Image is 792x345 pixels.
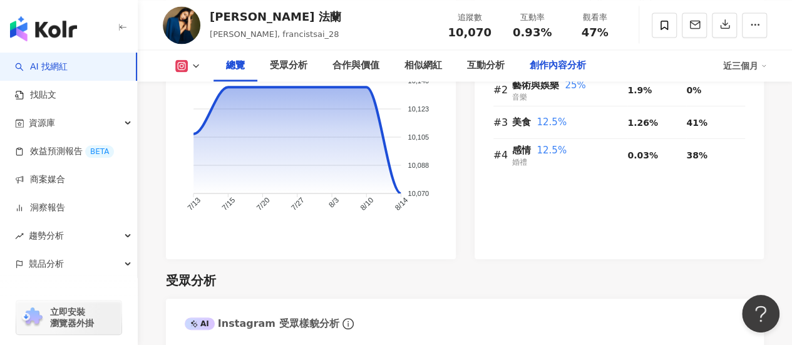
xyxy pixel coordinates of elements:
[359,196,376,213] tspan: 8/10
[220,196,237,213] tspan: 7/15
[512,158,527,167] span: 婚禮
[408,133,429,141] tspan: 10,105
[185,317,339,331] div: Instagram 受眾樣貌分析
[571,11,619,24] div: 觀看率
[289,196,306,213] tspan: 7/27
[408,190,429,197] tspan: 10,070
[186,196,203,213] tspan: 7/13
[166,272,216,289] div: 受眾分析
[493,147,512,163] div: #4
[29,109,55,137] span: 資源庫
[15,232,24,240] span: rise
[742,295,779,332] iframe: Help Scout Beacon - Open
[513,26,552,39] span: 0.93%
[512,145,531,156] span: 感情
[493,115,512,130] div: #3
[565,80,585,91] span: 25%
[537,116,567,128] span: 12.5%
[226,58,245,73] div: 總覽
[210,29,339,39] span: [PERSON_NAME], francistsai_28
[15,89,56,101] a: 找貼文
[15,61,68,73] a: searchAI 找網紅
[508,11,556,24] div: 互動率
[327,196,341,210] tspan: 8/3
[332,58,379,73] div: 合作與價值
[29,250,64,278] span: 競品分析
[163,6,200,44] img: KOL Avatar
[530,58,586,73] div: 創作內容分析
[627,85,652,95] span: 1.9%
[210,9,341,24] div: [PERSON_NAME] 法蘭
[686,118,707,128] span: 41%
[408,162,429,169] tspan: 10,088
[15,145,114,158] a: 效益預測報告BETA
[408,105,429,113] tspan: 10,123
[29,222,64,250] span: 趨勢分析
[446,11,493,24] div: 追蹤數
[408,77,429,85] tspan: 10,140
[512,116,531,128] span: 美食
[723,56,767,76] div: 近三個月
[467,58,505,73] div: 互動分析
[512,80,559,91] span: 藝術與娛樂
[686,85,701,95] span: 0%
[15,173,65,186] a: 商案媒合
[686,150,707,160] span: 38%
[448,26,491,39] span: 10,070
[493,82,512,98] div: #2
[627,118,658,128] span: 1.26%
[393,196,410,213] tspan: 8/14
[537,145,567,156] span: 12.5%
[16,301,121,334] a: chrome extension立即安裝 瀏覽器外掛
[512,93,527,101] span: 音樂
[50,306,94,329] span: 立即安裝 瀏覽器外掛
[10,16,77,41] img: logo
[255,196,272,213] tspan: 7/20
[15,202,65,214] a: 洞察報告
[341,316,356,331] span: info-circle
[581,26,608,39] span: 47%
[20,307,44,327] img: chrome extension
[185,317,215,330] div: AI
[627,150,658,160] span: 0.03%
[270,58,307,73] div: 受眾分析
[404,58,442,73] div: 相似網紅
